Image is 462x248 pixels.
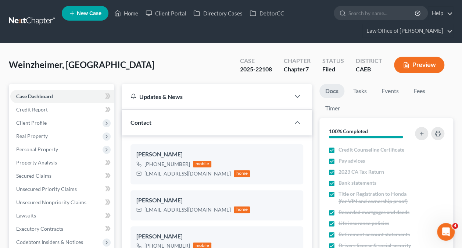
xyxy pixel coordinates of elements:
[240,57,272,65] div: Case
[144,160,190,168] div: [PHONE_NUMBER]
[339,157,365,164] span: Pay advices
[322,65,344,74] div: Filed
[130,93,281,100] div: Updates & News
[234,206,250,213] div: home
[394,57,444,73] button: Preview
[111,7,142,20] a: Home
[339,168,384,176] span: 2023 CA Tax Return
[437,223,455,241] iframe: Intercom live chat
[130,119,151,126] span: Contact
[144,206,231,213] div: [EMAIL_ADDRESS][DOMAIN_NAME]
[408,84,431,98] a: Fees
[193,161,211,167] div: mobile
[339,146,404,153] span: Credit Counseling Certificate
[16,93,53,99] span: Case Dashboard
[319,101,346,116] a: Timer
[452,223,458,229] span: 4
[144,170,231,177] div: [EMAIL_ADDRESS][DOMAIN_NAME]
[136,150,297,159] div: [PERSON_NAME]
[16,239,83,245] span: Codebtors Insiders & Notices
[136,232,297,241] div: [PERSON_NAME]
[356,65,382,74] div: CAEB
[428,7,453,20] a: Help
[234,170,250,177] div: home
[246,7,287,20] a: DebtorCC
[16,159,57,166] span: Property Analysis
[9,59,154,70] span: Weinzheimer, [GEOGRAPHIC_DATA]
[10,183,114,196] a: Unsecured Priority Claims
[77,11,101,16] span: New Case
[16,212,36,219] span: Lawsuits
[329,128,368,134] strong: 100% Completed
[10,103,114,116] a: Credit Report
[347,84,373,98] a: Tasks
[339,209,409,216] span: Recorded mortgages and deeds
[339,231,410,238] span: Retirement account statements
[339,179,376,187] span: Bank statements
[376,84,405,98] a: Events
[16,226,63,232] span: Executory Contracts
[16,146,58,152] span: Personal Property
[284,65,311,74] div: Chapter
[319,84,344,98] a: Docs
[16,186,77,192] span: Unsecured Priority Claims
[16,120,47,126] span: Client Profile
[339,190,413,205] span: Title or Registration to Honda (for VIN and ownership proof)
[10,169,114,183] a: Secured Claims
[16,199,86,205] span: Unsecured Nonpriority Claims
[10,196,114,209] a: Unsecured Nonpriority Claims
[339,220,389,227] span: Life insurance policies
[284,57,311,65] div: Chapter
[240,65,272,74] div: 2025-22108
[10,209,114,222] a: Lawsuits
[16,106,48,113] span: Credit Report
[363,24,453,38] a: Law Office of [PERSON_NAME]
[190,7,246,20] a: Directory Cases
[356,57,382,65] div: District
[136,196,297,205] div: [PERSON_NAME]
[142,7,190,20] a: Client Portal
[348,6,416,20] input: Search by name...
[322,57,344,65] div: Status
[10,156,114,169] a: Property Analysis
[305,65,309,72] span: 7
[16,133,48,139] span: Real Property
[10,222,114,235] a: Executory Contracts
[10,90,114,103] a: Case Dashboard
[16,173,51,179] span: Secured Claims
